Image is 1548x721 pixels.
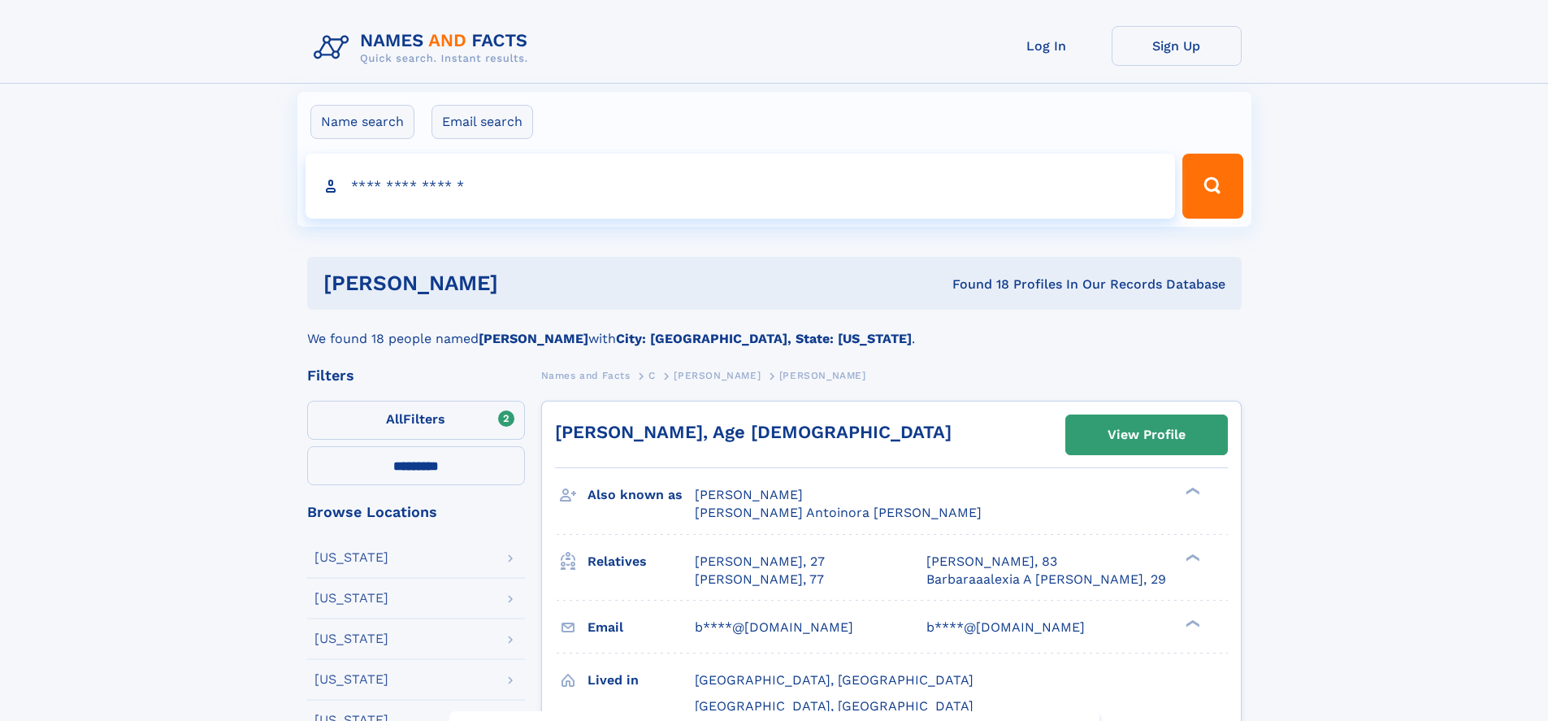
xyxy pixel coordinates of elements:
[307,310,1242,349] div: We found 18 people named with .
[314,551,388,564] div: [US_STATE]
[695,672,973,688] span: [GEOGRAPHIC_DATA], [GEOGRAPHIC_DATA]
[648,370,656,381] span: C
[695,505,982,520] span: [PERSON_NAME] Antoinora [PERSON_NAME]
[307,401,525,440] label: Filters
[1182,552,1201,562] div: ❯
[695,487,803,502] span: [PERSON_NAME]
[695,553,825,571] a: [PERSON_NAME], 27
[616,331,912,346] b: City: [GEOGRAPHIC_DATA], State: [US_STATE]
[310,105,414,139] label: Name search
[431,105,533,139] label: Email search
[541,365,631,385] a: Names and Facts
[314,673,388,686] div: [US_STATE]
[307,505,525,519] div: Browse Locations
[479,331,588,346] b: [PERSON_NAME]
[1182,154,1242,219] button: Search Button
[314,592,388,605] div: [US_STATE]
[779,370,866,381] span: [PERSON_NAME]
[1108,416,1186,454] div: View Profile
[588,667,695,694] h3: Lived in
[386,411,403,427] span: All
[725,276,1225,293] div: Found 18 Profiles In Our Records Database
[982,26,1112,66] a: Log In
[555,422,952,442] a: [PERSON_NAME], Age [DEMOGRAPHIC_DATA]
[306,154,1176,219] input: search input
[307,26,541,70] img: Logo Names and Facts
[695,698,973,714] span: [GEOGRAPHIC_DATA], [GEOGRAPHIC_DATA]
[323,273,726,293] h1: [PERSON_NAME]
[674,370,761,381] span: [PERSON_NAME]
[588,548,695,575] h3: Relatives
[588,614,695,641] h3: Email
[1112,26,1242,66] a: Sign Up
[695,571,824,589] a: [PERSON_NAME], 77
[648,365,656,385] a: C
[926,571,1166,589] a: Barbaraaalexia A [PERSON_NAME], 29
[1066,415,1227,454] a: View Profile
[674,365,761,385] a: [PERSON_NAME]
[588,481,695,509] h3: Also known as
[1182,618,1201,628] div: ❯
[314,632,388,645] div: [US_STATE]
[926,553,1057,571] a: [PERSON_NAME], 83
[1182,486,1201,497] div: ❯
[307,368,525,383] div: Filters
